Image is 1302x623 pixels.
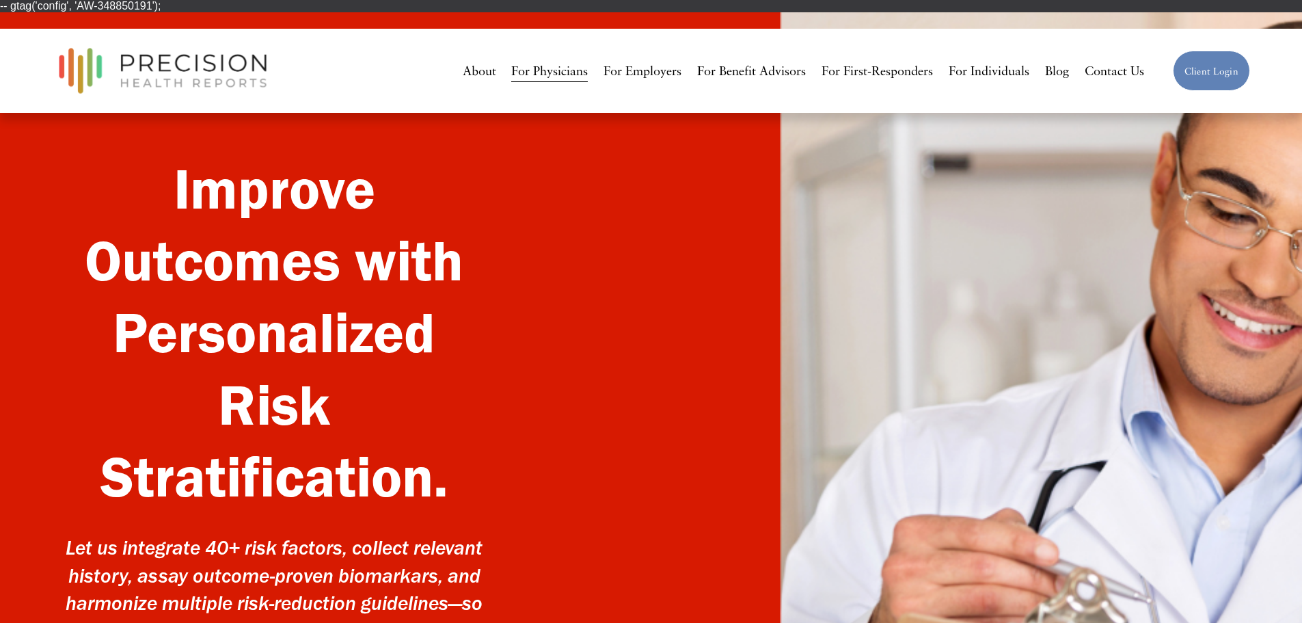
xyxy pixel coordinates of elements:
[949,58,1029,83] a: For Individuals
[1085,58,1144,83] a: Contact Us
[822,58,933,83] a: For First-Responders
[1173,51,1250,92] a: Client Login
[603,58,681,83] a: For Employers
[85,154,478,511] strong: Improve Outcomes with Personalized Risk Stratification.
[52,42,273,100] img: Precision Health Reports
[1045,58,1069,83] a: Blog
[697,58,806,83] a: For Benefit Advisors
[511,58,588,83] a: For Physicians
[463,58,496,83] a: About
